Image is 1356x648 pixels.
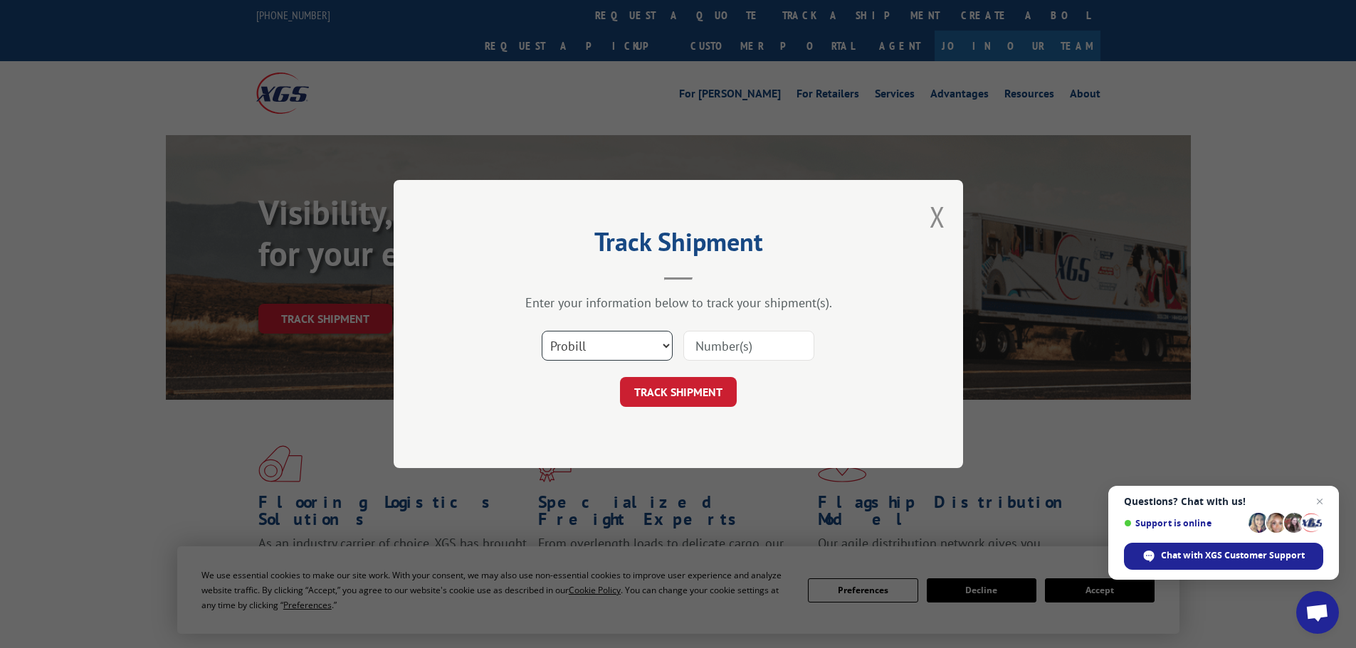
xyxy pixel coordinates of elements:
[683,331,814,361] input: Number(s)
[1296,591,1339,634] div: Open chat
[930,198,945,235] button: Close modal
[1124,543,1323,570] div: Chat with XGS Customer Support
[1311,493,1328,510] span: Close chat
[465,232,892,259] h2: Track Shipment
[465,294,892,311] div: Enter your information below to track your shipment(s).
[1161,549,1305,562] span: Chat with XGS Customer Support
[1124,496,1323,507] span: Questions? Chat with us!
[1124,518,1244,529] span: Support is online
[620,377,737,407] button: TRACK SHIPMENT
